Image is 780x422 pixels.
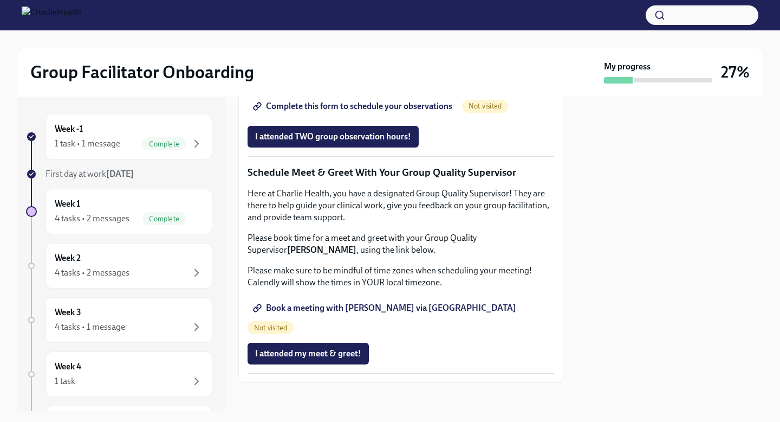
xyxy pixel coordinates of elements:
[248,232,554,256] p: Please book time for a meet and greet with your Group Quality Supervisor , using the link below.
[255,303,516,314] span: Book a meeting with [PERSON_NAME] via [GEOGRAPHIC_DATA]
[248,297,524,319] a: Book a meeting with [PERSON_NAME] via [GEOGRAPHIC_DATA]
[26,168,212,180] a: First day at work[DATE]
[248,265,554,289] p: Please make sure to be mindful of time zones when scheduling your meeting! Calendly will show the...
[45,169,134,179] span: First day at work
[22,7,82,24] img: CharlieHealth
[106,169,134,179] strong: [DATE]
[55,375,75,387] div: 1 task
[248,126,419,148] button: I attended TWO group observation hours!
[255,348,361,359] span: I attended my meet & greet!
[55,321,125,333] div: 4 tasks • 1 message
[26,243,212,289] a: Week 24 tasks • 2 messages
[26,351,212,397] a: Week 41 task
[26,114,212,159] a: Week -11 task • 1 messageComplete
[55,252,81,264] h6: Week 2
[55,306,81,318] h6: Week 3
[26,297,212,343] a: Week 34 tasks • 1 message
[26,189,212,234] a: Week 14 tasks • 2 messagesComplete
[55,123,83,135] h6: Week -1
[55,267,129,279] div: 4 tasks • 2 messages
[248,188,554,223] p: Here at Charlie Health, you have a designated Group Quality Supervisor! They are there to help gu...
[248,343,369,365] button: I attended my meet & greet!
[55,361,81,373] h6: Week 4
[248,324,294,332] span: Not visited
[248,165,554,180] p: Schedule Meet & Greet With Your Group Quality Supervisor
[30,61,254,83] h2: Group Facilitator Onboarding
[142,215,186,223] span: Complete
[721,62,750,82] h3: 27%
[55,138,120,150] div: 1 task • 1 message
[255,101,452,112] span: Complete this form to schedule your observations
[248,95,460,117] a: Complete this form to schedule your observations
[255,131,411,142] span: I attended TWO group observation hours!
[287,245,356,255] strong: [PERSON_NAME]
[604,61,651,73] strong: My progress
[462,102,508,110] span: Not visited
[55,213,129,225] div: 4 tasks • 2 messages
[142,140,186,148] span: Complete
[55,198,80,210] h6: Week 1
